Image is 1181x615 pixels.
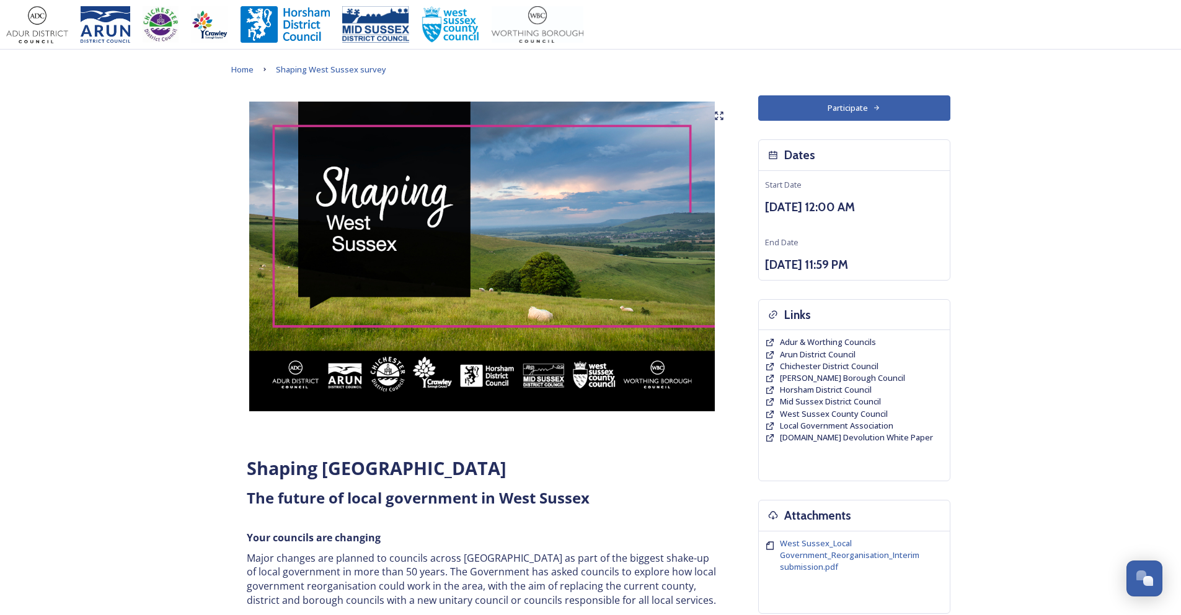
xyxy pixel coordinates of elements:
span: End Date [765,237,798,248]
button: Open Chat [1126,560,1162,596]
span: Start Date [765,179,802,190]
h3: Attachments [784,507,851,525]
span: West Sussex_Local Government_Reorganisation_Interim submission.pdf [780,538,919,572]
img: Horsham%20DC%20Logo.jpg [241,6,330,43]
img: Arun%20District%20Council%20logo%20blue%20CMYK.jpg [81,6,130,43]
h3: [DATE] 11:59 PM [765,256,944,274]
img: Crawley%20BC%20logo.jpg [191,6,228,43]
a: [DOMAIN_NAME] Devolution White Paper [780,432,933,443]
a: Mid Sussex District Council [780,396,881,408]
strong: Shaping [GEOGRAPHIC_DATA] [247,456,506,480]
a: West Sussex County Council [780,408,888,420]
a: Adur & Worthing Councils [780,336,876,348]
button: Participate [758,95,950,121]
img: CDC%20Logo%20-%20you%20may%20have%20a%20better%20version.jpg [143,6,179,43]
strong: Your councils are changing [247,531,381,544]
h3: Links [784,306,811,324]
a: Home [231,62,254,77]
img: WSCCPos-Spot-25mm.jpg [422,6,480,43]
span: Arun District Council [780,349,856,360]
a: Chichester District Council [780,360,878,372]
a: [PERSON_NAME] Borough Council [780,372,905,384]
a: Horsham District Council [780,384,872,396]
a: Local Government Association [780,420,893,432]
span: Mid Sussex District Council [780,396,881,407]
img: 150ppimsdc%20logo%20blue.png [342,6,409,43]
span: Horsham District Council [780,384,872,395]
strong: The future of local government in West Sussex [247,487,590,508]
p: Major changes are planned to councils across [GEOGRAPHIC_DATA] as part of the biggest shake-up of... [247,551,718,608]
img: Worthing_Adur%20%281%29.jpg [492,6,583,43]
span: Home [231,64,254,75]
h3: Dates [784,146,815,164]
span: Shaping West Sussex survey [276,64,386,75]
span: [DOMAIN_NAME] Devolution White Paper [780,432,933,443]
a: Arun District Council [780,349,856,360]
h3: [DATE] 12:00 AM [765,198,944,216]
img: Adur%20logo%20%281%29.jpeg [6,6,68,43]
span: Local Government Association [780,420,893,431]
a: Shaping West Sussex survey [276,62,386,77]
